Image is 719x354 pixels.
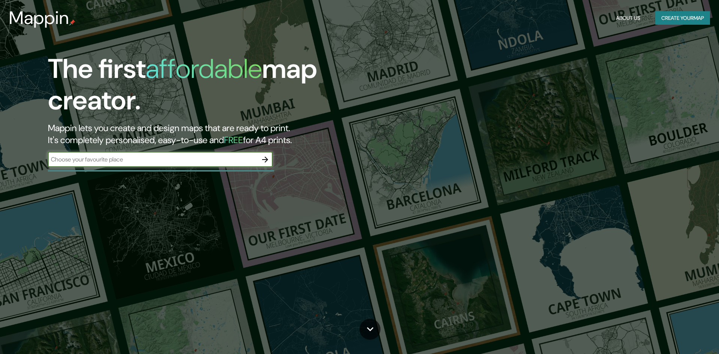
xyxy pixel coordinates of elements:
button: About Us [613,11,643,25]
img: mappin-pin [69,19,75,25]
input: Choose your favourite place [48,155,258,164]
button: Create yourmap [655,11,710,25]
h1: The first map creator. [48,53,407,122]
h5: FREE [224,134,243,146]
h3: Mappin [9,7,69,28]
h1: affordable [146,51,262,86]
h2: Mappin lets you create and design maps that are ready to print. It's completely personalised, eas... [48,122,407,146]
